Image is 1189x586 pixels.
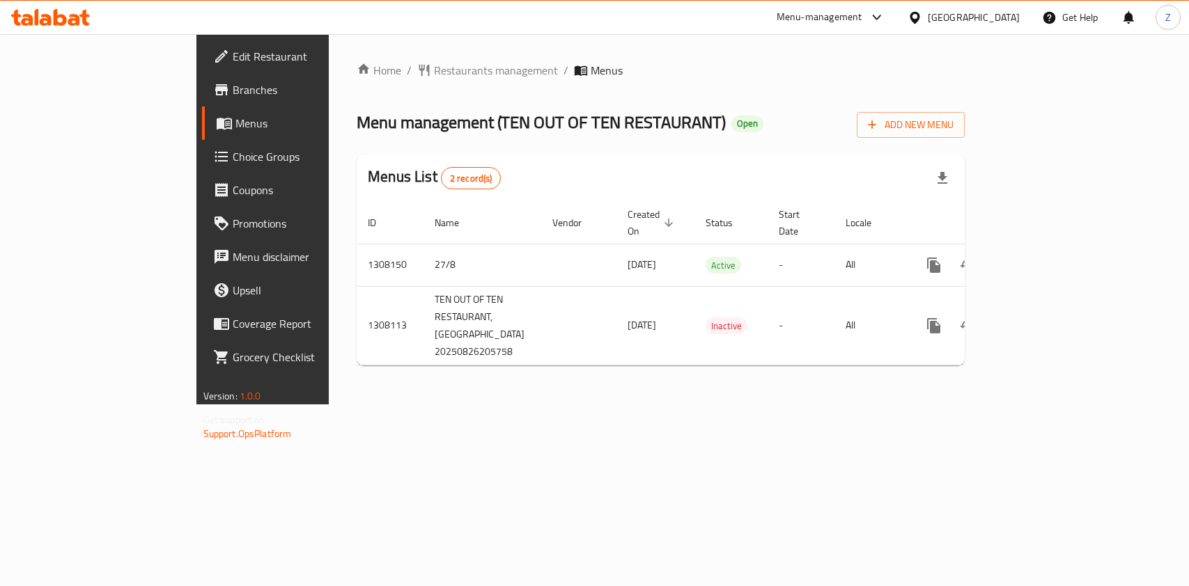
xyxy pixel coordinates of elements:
div: Open [731,116,763,132]
span: Name [435,214,477,231]
a: Edit Restaurant [202,40,395,73]
span: Menu disclaimer [233,248,384,265]
div: [GEOGRAPHIC_DATA] [928,10,1020,25]
td: - [768,286,834,365]
nav: breadcrumb [357,62,965,79]
span: ID [368,214,394,231]
li: / [564,62,568,79]
a: Coupons [202,173,395,207]
span: Edit Restaurant [233,48,384,65]
span: Promotions [233,215,384,232]
span: Open [731,118,763,129]
a: Branches [202,73,395,106]
span: Active [706,258,741,274]
td: - [768,244,834,286]
div: Total records count [441,167,502,189]
span: Inactive [706,318,747,334]
button: Add New Menu [857,112,965,138]
li: / [407,62,412,79]
span: Coverage Report [233,315,384,332]
span: Menus [235,115,384,132]
span: Locale [846,214,889,231]
a: Restaurants management [417,62,558,79]
span: Menu management ( TEN OUT OF TEN RESTAURANT ) [357,106,726,138]
button: Change Status [951,248,984,282]
span: Vendor [552,214,600,231]
button: Change Status [951,309,984,342]
a: Menus [202,106,395,140]
span: Z [1165,10,1171,25]
a: Menu disclaimer [202,240,395,274]
span: Restaurants management [434,62,558,79]
span: Created On [628,206,678,239]
span: Branches [233,81,384,98]
span: Start Date [779,206,818,239]
a: Choice Groups [202,140,395,173]
td: All [834,286,906,365]
div: Active [706,257,741,274]
a: Support.OpsPlatform [203,425,292,443]
table: enhanced table [357,202,1062,365]
span: Menus [591,62,623,79]
a: Upsell [202,274,395,307]
span: Grocery Checklist [233,349,384,365]
span: Get support on: [203,411,267,429]
td: 27/8 [423,244,541,286]
a: Coverage Report [202,307,395,340]
a: Promotions [202,207,395,240]
span: 2 record(s) [442,172,501,185]
span: Status [706,214,751,231]
span: Add New Menu [868,116,954,134]
div: Menu-management [777,9,862,26]
span: 1.0.0 [240,387,261,405]
h2: Menus List [368,166,501,189]
a: Grocery Checklist [202,340,395,374]
button: more [917,309,951,342]
span: Choice Groups [233,148,384,165]
div: Export file [926,161,959,195]
th: Actions [906,202,1062,244]
td: TEN OUT OF TEN RESTAURANT,[GEOGRAPHIC_DATA] 20250826205758 [423,286,541,365]
button: more [917,248,951,282]
td: All [834,244,906,286]
span: Upsell [233,282,384,299]
span: Coupons [233,182,384,198]
span: [DATE] [628,255,656,274]
span: Version: [203,387,238,405]
span: [DATE] [628,316,656,334]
